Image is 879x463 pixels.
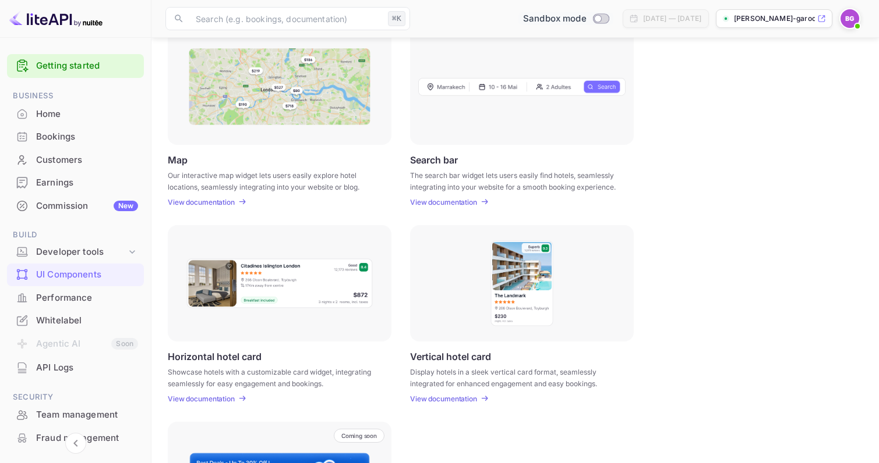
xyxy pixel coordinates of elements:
[341,432,377,439] p: Coming soon
[388,11,405,26] div: ⌘K
[36,245,126,259] div: Developer tools
[7,309,144,332] div: Whitelabel
[189,7,383,30] input: Search (e.g. bookings, documentation)
[114,201,138,211] div: New
[518,12,613,26] div: Switch to Production mode
[36,59,138,73] a: Getting started
[189,48,370,125] img: Map Frame
[36,408,138,422] div: Team management
[168,170,377,191] p: Our interactive map widget lets users easily explore hotel locations, seamlessly integrating into...
[7,103,144,124] a: Home
[36,130,138,144] div: Bookings
[7,427,144,448] a: Fraud management
[410,198,481,206] a: View documentation
[7,126,144,148] div: Bookings
[7,126,144,147] a: Bookings
[36,432,138,445] div: Fraud management
[168,198,235,206] p: View documentation
[7,263,144,285] a: UI Components
[7,287,144,309] div: Performance
[410,198,477,206] p: View documentation
[36,268,138,282] div: UI Components
[7,90,144,102] span: Business
[841,9,859,28] img: benard garodant
[7,263,144,286] div: UI Components
[7,172,144,193] a: Earnings
[7,357,144,379] div: API Logs
[410,351,491,362] p: Vertical hotel card
[168,366,377,387] p: Showcase hotels with a customizable card widget, integrating seamlessly for easy engagement and b...
[7,103,144,126] div: Home
[410,170,619,191] p: The search bar widget lets users easily find hotels, seamlessly integrating into your website for...
[523,12,587,26] span: Sandbox mode
[36,361,138,375] div: API Logs
[7,195,144,218] div: CommissionNew
[7,404,144,425] a: Team management
[36,314,138,327] div: Whitelabel
[7,229,144,241] span: Build
[168,154,188,165] p: Map
[168,394,238,403] a: View documentation
[7,149,144,170] a: Customers
[7,54,144,78] div: Getting started
[168,394,235,403] p: View documentation
[734,13,815,24] p: [PERSON_NAME]-garodant-x6vd8....
[7,309,144,331] a: Whitelabel
[36,176,138,190] div: Earnings
[36,108,138,121] div: Home
[7,172,144,194] div: Earnings
[410,366,619,387] p: Display hotels in a sleek vertical card format, seamlessly integrated for enhanced engagement and...
[410,394,477,403] p: View documentation
[7,242,144,262] div: Developer tools
[7,357,144,378] a: API Logs
[168,351,262,362] p: Horizontal hotel card
[7,195,144,216] a: CommissionNew
[36,200,138,213] div: Commission
[7,427,144,450] div: Fraud management
[7,391,144,404] span: Security
[7,404,144,426] div: Team management
[9,9,103,28] img: LiteAPI logo
[410,394,481,403] a: View documentation
[643,13,701,24] div: [DATE] — [DATE]
[36,291,138,305] div: Performance
[65,433,86,454] button: Collapse navigation
[7,287,144,308] a: Performance
[168,198,238,206] a: View documentation
[36,154,138,167] div: Customers
[7,149,144,172] div: Customers
[410,154,458,165] p: Search bar
[490,240,554,327] img: Vertical hotel card Frame
[186,258,373,309] img: Horizontal hotel card Frame
[418,77,626,96] img: Search Frame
